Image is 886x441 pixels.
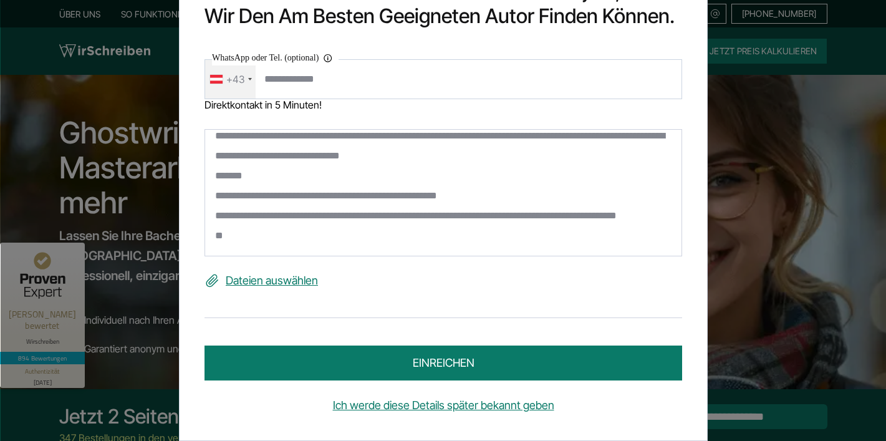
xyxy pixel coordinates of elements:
[212,51,339,65] label: WhatsApp oder Tel. (optional)
[205,271,682,291] label: Dateien auswählen
[226,69,244,89] div: +43
[205,60,256,99] div: Telephone country code
[205,99,682,110] div: Direktkontakt in 5 Minuten!
[205,396,682,416] a: Ich werde diese Details später bekannt geben
[205,346,682,381] button: einreichen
